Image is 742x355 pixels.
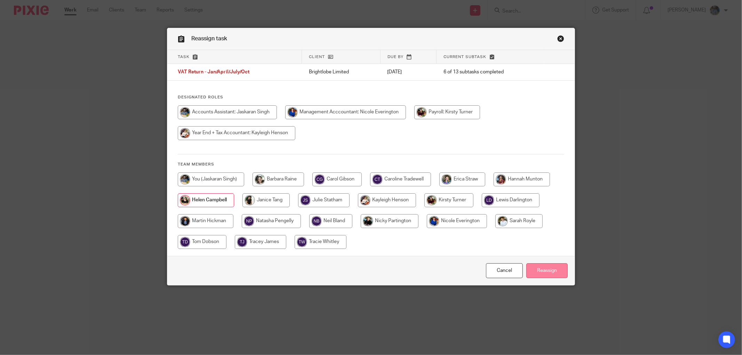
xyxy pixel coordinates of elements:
[387,68,429,75] p: [DATE]
[388,55,404,59] span: Due by
[486,263,523,278] a: Close this dialog window
[178,95,564,100] h4: Designated Roles
[309,55,325,59] span: Client
[191,36,227,41] span: Reassign task
[437,64,544,81] td: 6 of 13 subtasks completed
[557,35,564,45] a: Close this dialog window
[178,162,564,167] h4: Team members
[178,55,190,59] span: Task
[309,68,373,75] p: Brightlobe Limited
[444,55,486,59] span: Current subtask
[526,263,568,278] input: Reassign
[178,70,249,75] span: VAT Return - Jan/April/July/Oct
